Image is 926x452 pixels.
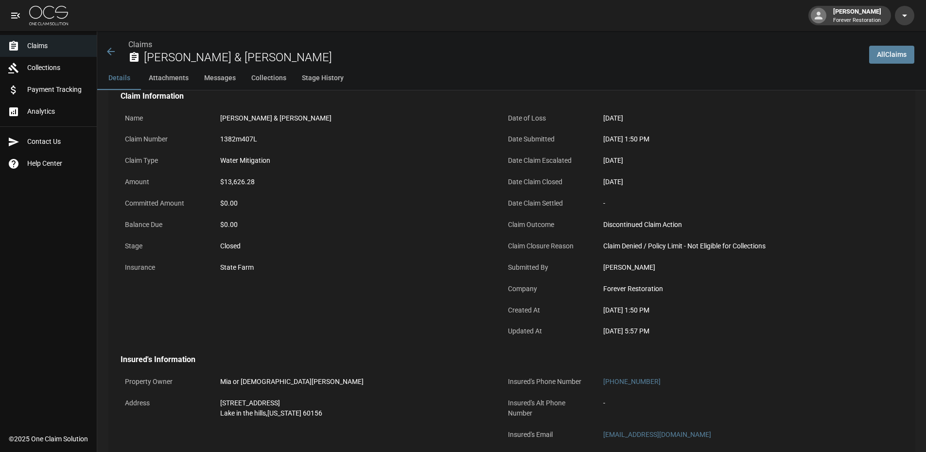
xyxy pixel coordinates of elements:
[603,326,871,336] div: [DATE] 5:57 PM
[121,355,875,365] h4: Insured's Information
[504,425,591,444] p: Insured's Email
[603,398,871,408] div: -
[504,322,591,341] p: Updated At
[220,220,488,230] div: $0.00
[121,372,208,391] p: Property Owner
[504,151,591,170] p: Date Claim Escalated
[504,258,591,277] p: Submitted By
[121,151,208,170] p: Claim Type
[504,130,591,149] p: Date Submitted
[27,137,89,147] span: Contact Us
[829,7,885,24] div: [PERSON_NAME]
[220,113,488,123] div: [PERSON_NAME] & [PERSON_NAME]
[603,113,871,123] div: [DATE]
[220,134,488,144] div: 1382m407L
[27,41,89,51] span: Claims
[833,17,881,25] p: Forever Restoration
[220,262,488,273] div: State Farm
[6,6,25,25] button: open drawer
[128,39,861,51] nav: breadcrumb
[141,67,196,90] button: Attachments
[603,262,871,273] div: [PERSON_NAME]
[121,109,208,128] p: Name
[121,394,208,413] p: Address
[220,408,488,418] div: Lake in the hills , [US_STATE] 60156
[144,51,861,65] h2: [PERSON_NAME] & [PERSON_NAME]
[294,67,351,90] button: Stage History
[97,67,141,90] button: Details
[603,134,871,144] div: [DATE] 1:50 PM
[220,198,488,209] div: $0.00
[504,372,591,391] p: Insured's Phone Number
[121,258,208,277] p: Insurance
[121,237,208,256] p: Stage
[504,109,591,128] p: Date of Loss
[603,156,871,166] div: [DATE]
[121,215,208,234] p: Balance Due
[504,237,591,256] p: Claim Closure Reason
[121,173,208,191] p: Amount
[504,394,591,423] p: Insured's Alt Phone Number
[220,377,488,387] div: Mia or [DEMOGRAPHIC_DATA][PERSON_NAME]
[27,85,89,95] span: Payment Tracking
[244,67,294,90] button: Collections
[220,177,488,187] div: $13,626.28
[504,215,591,234] p: Claim Outcome
[603,305,871,315] div: [DATE] 1:50 PM
[504,194,591,213] p: Date Claim Settled
[603,241,871,251] div: Claim Denied / Policy Limit - Not Eligible for Collections
[603,431,711,438] a: [EMAIL_ADDRESS][DOMAIN_NAME]
[27,158,89,169] span: Help Center
[9,434,88,444] div: © 2025 One Claim Solution
[603,177,871,187] div: [DATE]
[220,241,488,251] div: Closed
[603,220,871,230] div: Discontinued Claim Action
[121,91,875,101] h4: Claim Information
[603,198,871,209] div: -
[196,67,244,90] button: Messages
[128,40,152,49] a: Claims
[27,106,89,117] span: Analytics
[29,6,68,25] img: ocs-logo-white-transparent.png
[869,46,914,64] a: AllClaims
[603,284,871,294] div: Forever Restoration
[97,67,926,90] div: anchor tabs
[121,194,208,213] p: Committed Amount
[220,398,488,408] div: [STREET_ADDRESS]
[220,156,488,166] div: Water Mitigation
[121,130,208,149] p: Claim Number
[504,173,591,191] p: Date Claim Closed
[27,63,89,73] span: Collections
[504,301,591,320] p: Created At
[504,279,591,298] p: Company
[603,378,661,385] a: [PHONE_NUMBER]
